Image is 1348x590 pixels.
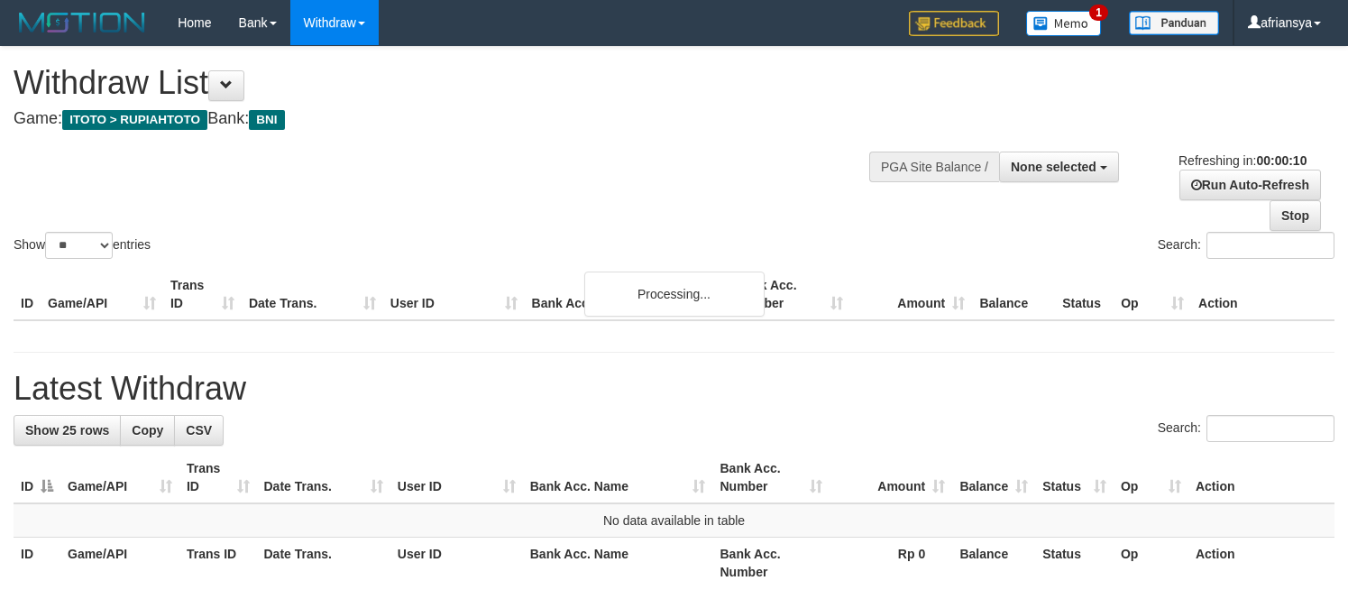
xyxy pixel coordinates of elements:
div: PGA Site Balance / [869,152,999,182]
th: Amount: activate to sort column ascending [830,452,952,503]
span: BNI [249,110,284,130]
th: User ID: activate to sort column ascending [390,452,523,503]
th: Bank Acc. Number [712,538,829,589]
th: User ID [383,269,525,320]
th: Rp 0 [830,538,952,589]
a: Copy [120,415,175,446]
label: Show entries [14,232,151,259]
span: CSV [186,423,212,438]
th: Amount [850,269,972,320]
h1: Latest Withdraw [14,371,1334,407]
th: Action [1191,269,1334,320]
th: User ID [390,538,523,589]
button: None selected [999,152,1119,182]
strong: 00:00:10 [1256,153,1307,168]
th: Date Trans. [257,538,390,589]
th: Status [1035,538,1114,589]
img: panduan.png [1129,11,1219,35]
a: CSV [174,415,224,446]
th: Bank Acc. Number [729,269,850,320]
label: Search: [1158,415,1334,442]
th: Op [1114,538,1188,589]
a: Stop [1270,200,1321,231]
th: Bank Acc. Number: activate to sort column ascending [712,452,829,503]
div: Processing... [584,272,765,317]
span: ITOTO > RUPIAHTOTO [62,110,207,130]
th: ID: activate to sort column descending [14,452,60,503]
th: Game/API [41,269,163,320]
a: Show 25 rows [14,415,121,446]
th: Balance [952,538,1035,589]
th: Game/API: activate to sort column ascending [60,452,179,503]
th: Trans ID [163,269,242,320]
th: Balance: activate to sort column ascending [952,452,1035,503]
th: Game/API [60,538,179,589]
label: Search: [1158,232,1334,259]
img: Button%20Memo.svg [1026,11,1102,36]
th: Date Trans. [242,269,383,320]
a: Run Auto-Refresh [1179,170,1321,200]
th: Bank Acc. Name [523,538,713,589]
h4: Game: Bank: [14,110,881,128]
th: Bank Acc. Name: activate to sort column ascending [523,452,713,503]
input: Search: [1206,415,1334,442]
span: Refreshing in: [1178,153,1307,168]
th: Status: activate to sort column ascending [1035,452,1114,503]
th: Op [1114,269,1191,320]
span: 1 [1089,5,1108,21]
span: Copy [132,423,163,438]
th: Action [1188,452,1334,503]
th: ID [14,269,41,320]
span: Show 25 rows [25,423,109,438]
th: Date Trans.: activate to sort column ascending [257,452,390,503]
th: ID [14,538,60,589]
th: Op: activate to sort column ascending [1114,452,1188,503]
th: Bank Acc. Name [525,269,729,320]
img: MOTION_logo.png [14,9,151,36]
span: None selected [1011,160,1096,174]
img: Feedback.jpg [909,11,999,36]
input: Search: [1206,232,1334,259]
td: No data available in table [14,503,1334,538]
th: Trans ID [179,538,257,589]
h1: Withdraw List [14,65,881,101]
select: Showentries [45,232,113,259]
th: Status [1055,269,1114,320]
th: Balance [972,269,1055,320]
th: Trans ID: activate to sort column ascending [179,452,257,503]
th: Action [1188,538,1334,589]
